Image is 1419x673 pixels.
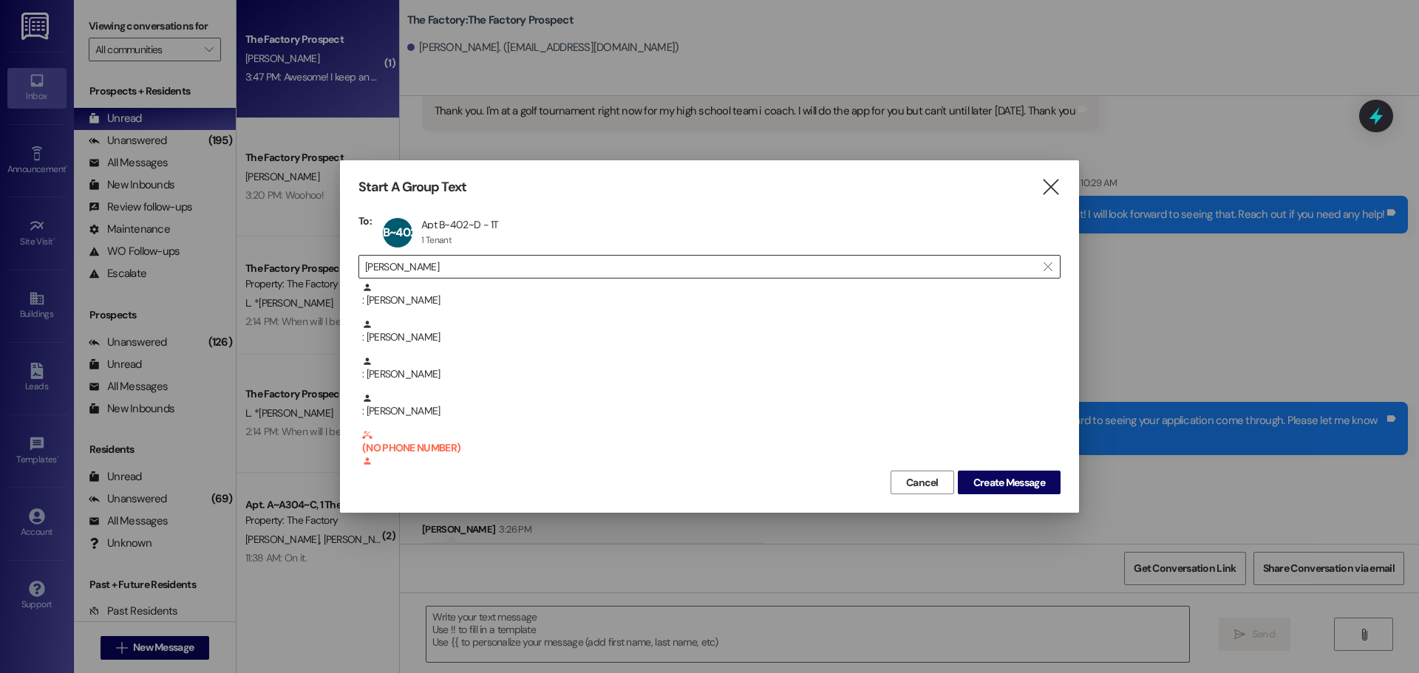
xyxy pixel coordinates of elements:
div: : [PERSON_NAME] [362,393,1061,419]
input: Search for any contact or apartment [365,256,1036,277]
h3: To: [358,214,372,228]
i:  [1041,180,1061,195]
span: Create Message [973,475,1045,491]
span: B~402~D [383,225,429,240]
h3: Start A Group Text [358,179,466,196]
div: : [PERSON_NAME] [358,393,1061,430]
button: Cancel [891,471,954,494]
b: (NO PHONE NUMBER) [362,430,1061,454]
div: : [PERSON_NAME] [362,319,1061,345]
i:  [1044,261,1052,273]
div: : [PERSON_NAME] [358,282,1061,319]
div: Apt B~402~D - 1T [421,218,499,231]
button: Create Message [958,471,1061,494]
button: Clear text [1036,256,1060,278]
div: : [PERSON_NAME] [358,356,1061,393]
div: : [PERSON_NAME] [362,356,1061,382]
div: Prospect: [PERSON_NAME] [362,430,1061,498]
div: : [PERSON_NAME] [358,319,1061,356]
div: : [PERSON_NAME] [362,282,1061,308]
div: (NO PHONE NUMBER) Prospect: [PERSON_NAME] [358,430,1061,467]
div: 1 Tenant [421,234,452,246]
span: Cancel [906,475,939,491]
